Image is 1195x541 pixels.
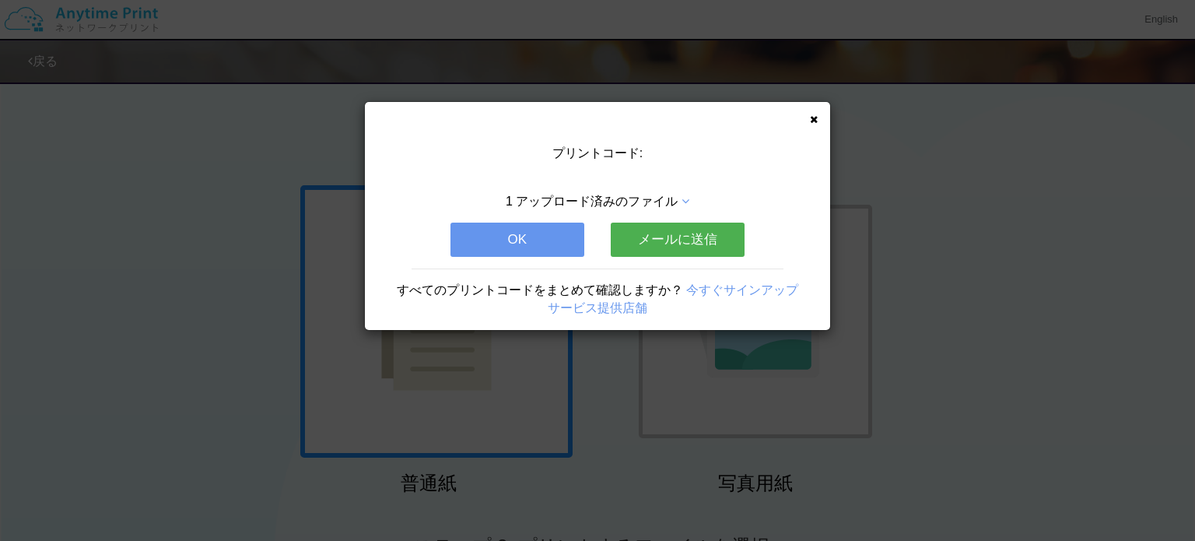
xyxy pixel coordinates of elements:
button: メールに送信 [611,223,745,257]
span: 1 アップロード済みのファイル [506,195,678,208]
a: サービス提供店舗 [548,301,647,314]
span: プリントコード: [552,146,643,160]
span: すべてのプリントコードをまとめて確認しますか？ [397,283,683,297]
a: 今すぐサインアップ [686,283,798,297]
button: OK [450,223,584,257]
